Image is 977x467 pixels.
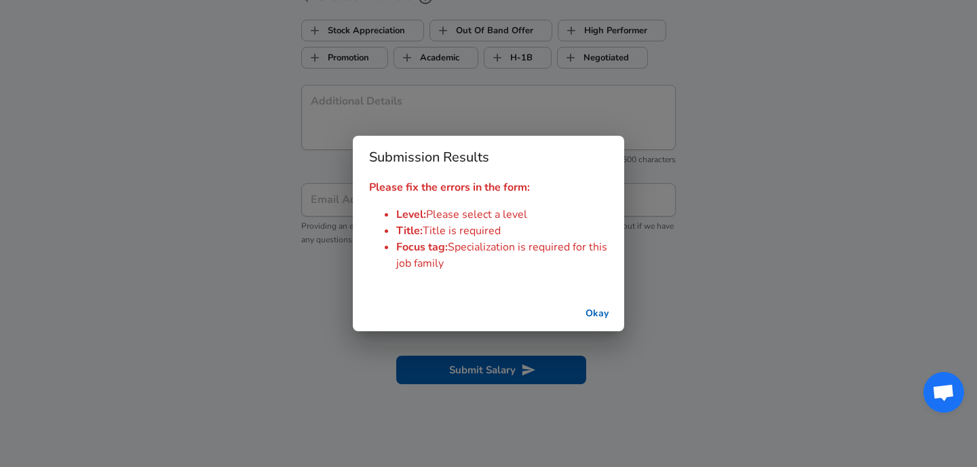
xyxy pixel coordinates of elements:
[396,207,426,222] span: Level :
[396,240,607,271] span: Specialization is required for this job family
[575,301,619,326] button: successful-submission-button
[396,223,423,238] span: Title :
[423,223,501,238] span: Title is required
[923,372,964,413] div: Open chat
[396,240,448,255] span: Focus tag :
[353,136,624,179] h2: Submission Results
[369,180,530,195] strong: Please fix the errors in the form:
[426,207,527,222] span: Please select a level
